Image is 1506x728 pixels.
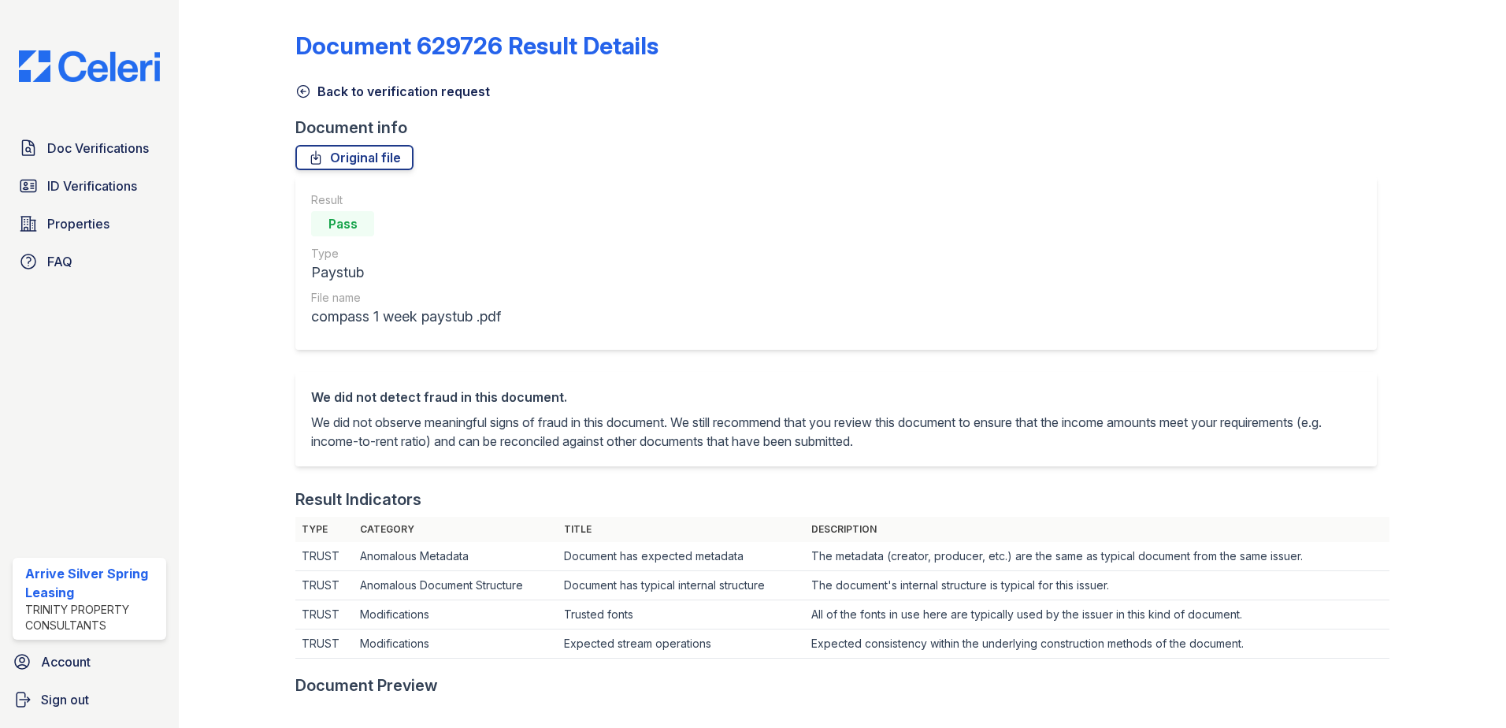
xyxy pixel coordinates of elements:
div: Result Indicators [295,488,421,511]
td: TRUST [295,542,354,571]
a: ID Verifications [13,170,166,202]
div: Arrive Silver Spring Leasing [25,564,160,602]
td: The document's internal structure is typical for this issuer. [805,571,1389,600]
img: CE_Logo_Blue-a8612792a0a2168367f1c8372b55b34899dd931a85d93a1a3d3e32e68fde9ad4.png [6,50,172,82]
td: TRUST [295,630,354,659]
div: Trinity Property Consultants [25,602,160,633]
td: TRUST [295,600,354,630]
span: Doc Verifications [47,139,149,158]
div: Type [311,246,501,262]
a: Properties [13,208,166,240]
span: Properties [47,214,109,233]
td: Expected consistency within the underlying construction methods of the document. [805,630,1389,659]
span: Account [41,652,91,671]
td: Modifications [354,600,558,630]
th: Description [805,517,1389,542]
th: Title [558,517,805,542]
a: Account [6,646,172,678]
td: The metadata (creator, producer, etc.) are the same as typical document from the same issuer. [805,542,1389,571]
td: Anomalous Document Structure [354,571,558,600]
td: Document has expected metadata [558,542,805,571]
div: File name [311,290,501,306]
span: FAQ [47,252,72,271]
td: TRUST [295,571,354,600]
td: All of the fonts in use here are typically used by the issuer in this kind of document. [805,600,1389,630]
div: We did not detect fraud in this document. [311,388,1361,407]
div: Document info [295,117,1389,139]
td: Modifications [354,630,558,659]
a: Doc Verifications [13,132,166,164]
a: FAQ [13,246,166,277]
div: Pass [311,211,374,236]
iframe: chat widget [1440,665,1490,712]
td: Anomalous Metadata [354,542,558,571]
span: Sign out [41,690,89,709]
td: Expected stream operations [558,630,805,659]
a: Original file [295,145,414,170]
th: Type [295,517,354,542]
th: Category [354,517,558,542]
div: compass 1 week paystub .pdf [311,306,501,328]
p: We did not observe meaningful signs of fraud in this document. We still recommend that you review... [311,413,1361,451]
a: Back to verification request [295,82,490,101]
a: Sign out [6,684,172,715]
div: Document Preview [295,674,438,696]
div: Paystub [311,262,501,284]
a: Document 629726 Result Details [295,32,658,60]
span: ID Verifications [47,176,137,195]
td: Trusted fonts [558,600,805,630]
td: Document has typical internal structure [558,571,805,600]
div: Result [311,192,501,208]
